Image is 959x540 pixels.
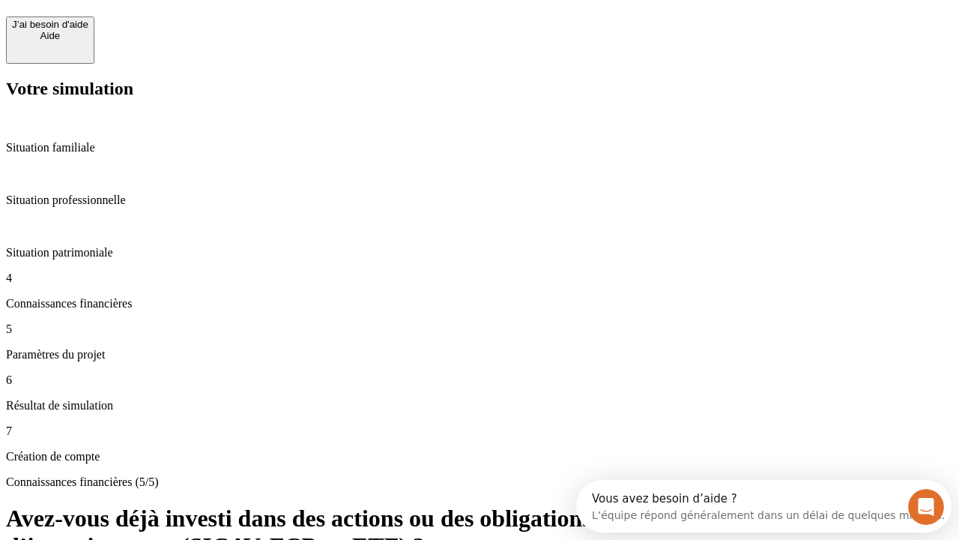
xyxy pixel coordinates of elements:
p: Résultat de simulation [6,399,953,412]
p: Connaissances financières [6,297,953,310]
div: J’ai besoin d'aide [12,19,88,30]
iframe: Intercom live chat discovery launcher [576,480,952,532]
p: 4 [6,271,953,285]
div: Ouvrir le Messenger Intercom [6,6,413,47]
p: Création de compte [6,450,953,463]
iframe: Intercom live chat [908,489,944,525]
p: Situation patrimoniale [6,246,953,259]
p: Connaissances financières (5/5) [6,475,953,489]
div: L’équipe répond généralement dans un délai de quelques minutes. [16,25,369,40]
p: Situation familiale [6,141,953,154]
p: 6 [6,373,953,387]
div: Vous avez besoin d’aide ? [16,13,369,25]
p: Paramètres du projet [6,348,953,361]
div: Aide [12,30,88,41]
button: J’ai besoin d'aideAide [6,16,94,64]
p: 7 [6,424,953,438]
p: 5 [6,322,953,336]
p: Situation professionnelle [6,193,953,207]
h2: Votre simulation [6,79,953,99]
